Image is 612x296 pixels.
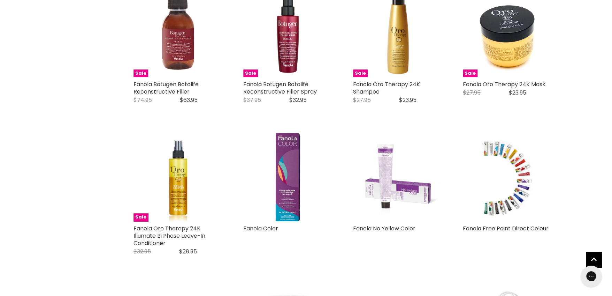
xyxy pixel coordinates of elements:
[463,224,549,232] a: Fanola Free Paint Direct Colour
[243,69,258,77] span: Sale
[243,96,261,104] span: $37.95
[133,213,148,221] span: Sale
[463,80,545,88] a: Fanola Oro Therapy 24K Mask
[275,132,300,221] img: Fanola Color
[179,247,197,256] span: $28.95
[577,263,605,289] iframe: Gorgias live chat messenger
[353,224,415,232] a: Fanola No Yellow Color
[479,132,535,221] img: Fanola Free Paint Direct Colour
[463,69,477,77] span: Sale
[133,69,148,77] span: Sale
[353,96,371,104] span: $27.95
[180,96,198,104] span: $63.95
[243,80,317,96] a: Fanola Botugen Botolife Reconstructive Filler Spray
[133,132,222,221] img: Fanola Oro Therapy 24K Illumate Bi Phase Leave-In Conditioner
[133,224,205,247] a: Fanola Oro Therapy 24K Illumate Bi Phase Leave-In Conditioner
[353,80,420,96] a: Fanola Oro Therapy 24K Shampoo
[289,96,307,104] span: $32.95
[353,132,442,221] img: Fanola No Yellow Color
[133,247,151,256] span: $32.95
[243,132,332,221] a: Fanola Color Fanola Color
[353,69,368,77] span: Sale
[133,96,152,104] span: $74.95
[243,224,278,232] a: Fanola Color
[133,132,222,221] a: Fanola Oro Therapy 24K Illumate Bi Phase Leave-In Conditioner Sale
[463,132,552,221] a: Fanola Free Paint Direct Colour Fanola Free Paint Direct Colour
[463,89,481,97] span: $27.95
[509,89,526,97] span: $23.95
[133,80,199,96] a: Fanola Botugen Botolife Reconstructive Filler
[399,96,416,104] span: $23.95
